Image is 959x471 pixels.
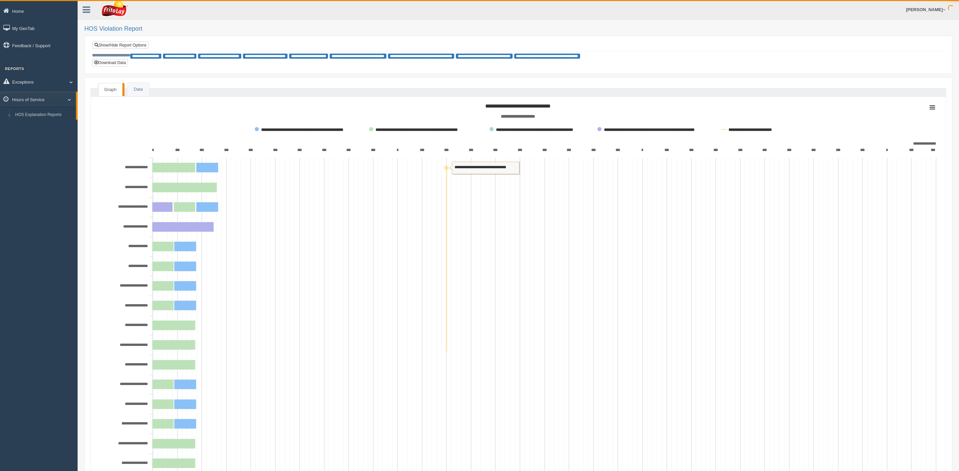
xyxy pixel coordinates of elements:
[98,83,122,96] a: Graph
[84,26,952,32] h2: HOS Violation Report
[12,109,76,121] a: HOS Explanation Reports
[92,59,128,66] button: Download Data
[92,41,148,49] a: Show/Hide Report Options
[128,83,149,96] a: Data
